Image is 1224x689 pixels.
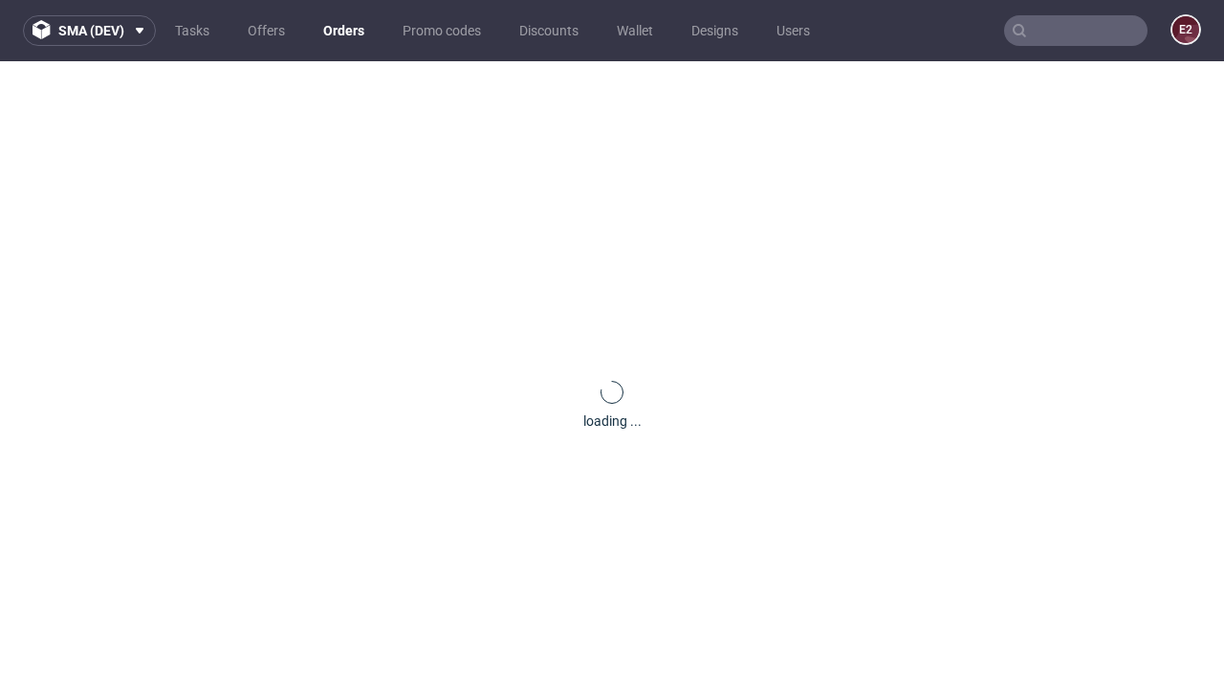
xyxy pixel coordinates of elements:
[164,15,221,46] a: Tasks
[680,15,750,46] a: Designs
[58,24,124,37] span: sma (dev)
[1172,16,1199,43] figcaption: e2
[236,15,296,46] a: Offers
[765,15,821,46] a: Users
[391,15,492,46] a: Promo codes
[312,15,376,46] a: Orders
[583,411,642,431] div: loading ...
[605,15,665,46] a: Wallet
[23,15,156,46] button: sma (dev)
[508,15,590,46] a: Discounts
